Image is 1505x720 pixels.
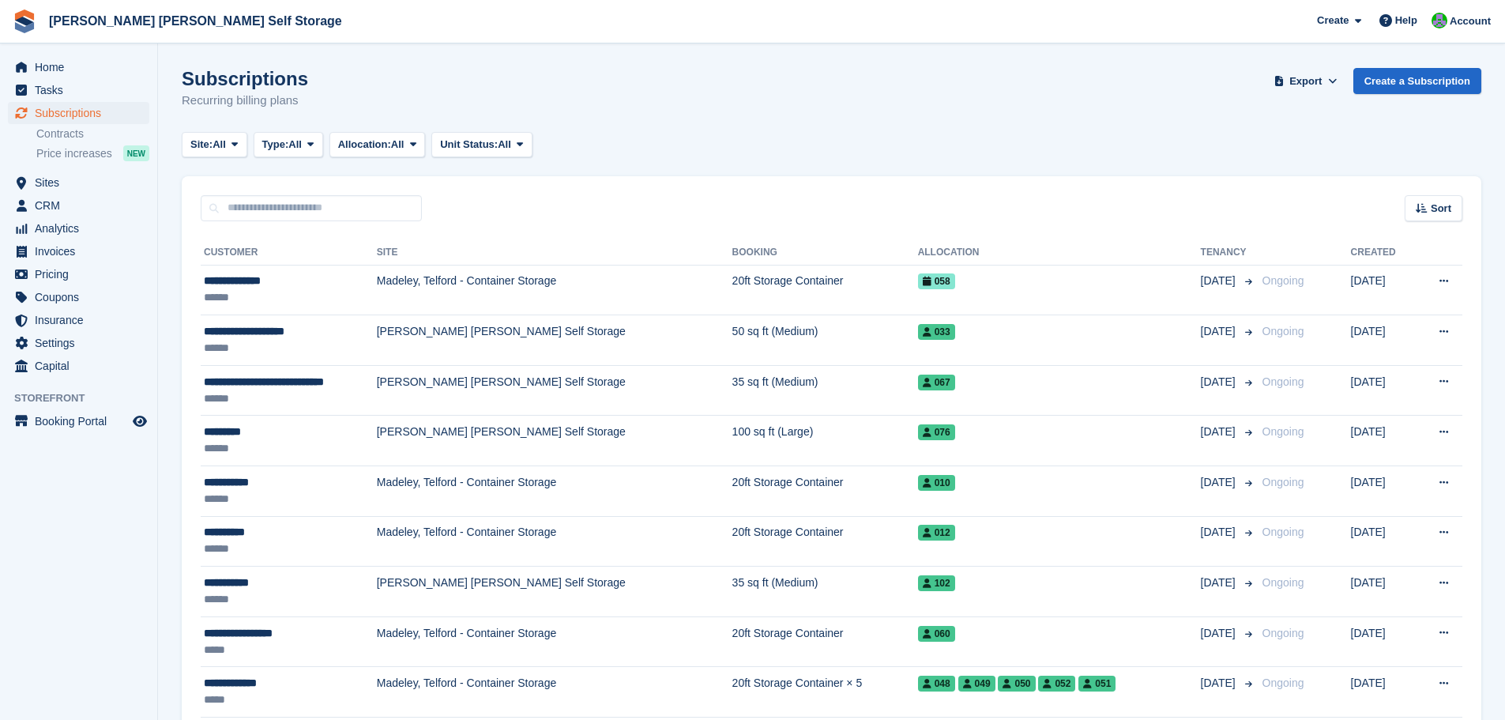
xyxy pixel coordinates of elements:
span: 033 [918,324,955,340]
span: 058 [918,273,955,289]
td: Madeley, Telford - Container Storage [377,466,732,517]
span: Invoices [35,240,130,262]
a: menu [8,355,149,377]
span: Ongoing [1262,627,1304,639]
td: 20ft Storage Container [732,616,918,667]
span: 076 [918,424,955,440]
span: CRM [35,194,130,217]
span: Price increases [36,146,112,161]
td: Madeley, Telford - Container Storage [377,616,732,667]
a: menu [8,263,149,285]
td: 50 sq ft (Medium) [732,315,918,366]
a: Create a Subscription [1353,68,1481,94]
h1: Subscriptions [182,68,308,89]
a: menu [8,102,149,124]
p: Recurring billing plans [182,92,308,110]
span: Ongoing [1262,677,1304,689]
span: Ongoing [1262,526,1304,538]
span: 050 [998,676,1035,692]
a: menu [8,286,149,308]
a: Price increases NEW [36,145,149,162]
span: Sort [1431,201,1451,217]
td: [DATE] [1351,265,1416,315]
span: Coupons [35,286,130,308]
td: [PERSON_NAME] [PERSON_NAME] Self Storage [377,567,732,617]
td: [DATE] [1351,466,1416,517]
span: 049 [958,676,995,692]
a: menu [8,410,149,432]
td: 20ft Storage Container [732,516,918,567]
span: Ongoing [1262,476,1304,488]
span: Subscriptions [35,102,130,124]
a: menu [8,56,149,78]
td: [DATE] [1351,365,1416,416]
td: 20ft Storage Container × 5 [732,667,918,718]
td: 35 sq ft (Medium) [732,567,918,617]
td: [PERSON_NAME] [PERSON_NAME] Self Storage [377,416,732,466]
span: Allocation: [338,137,391,153]
span: Booking Portal [35,410,130,432]
span: 060 [918,626,955,642]
td: [PERSON_NAME] [PERSON_NAME] Self Storage [377,315,732,366]
span: Sites [35,172,130,194]
td: [DATE] [1351,567,1416,617]
span: Capital [35,355,130,377]
button: Allocation: All [329,132,426,158]
span: Pricing [35,263,130,285]
span: Insurance [35,309,130,331]
th: Allocation [918,240,1201,266]
span: [DATE] [1201,424,1239,440]
a: menu [8,240,149,262]
span: Export [1289,74,1322,89]
img: stora-icon-8386f47178a22dfd0bd8f6a31ec36ba5ce8667c1dd55bd0f319d3a0aa187defe.svg [13,9,36,33]
span: Create [1317,13,1349,28]
th: Tenancy [1201,240,1256,266]
span: Ongoing [1262,325,1304,337]
a: [PERSON_NAME] [PERSON_NAME] Self Storage [43,8,348,34]
a: menu [8,194,149,217]
span: Tasks [35,79,130,101]
button: Unit Status: All [431,132,532,158]
a: menu [8,217,149,239]
th: Site [377,240,732,266]
span: All [498,137,511,153]
a: Preview store [130,412,149,431]
span: 010 [918,475,955,491]
td: Madeley, Telford - Container Storage [377,667,732,718]
td: [DATE] [1351,616,1416,667]
button: Site: All [182,132,247,158]
span: All [213,137,226,153]
span: [DATE] [1201,575,1239,591]
a: Contracts [36,126,149,141]
a: menu [8,79,149,101]
span: 052 [1038,676,1075,692]
span: 067 [918,375,955,390]
th: Booking [732,240,918,266]
span: Unit Status: [440,137,498,153]
td: 20ft Storage Container [732,265,918,315]
span: [DATE] [1201,273,1239,289]
td: [PERSON_NAME] [PERSON_NAME] Self Storage [377,365,732,416]
span: Ongoing [1262,274,1304,287]
td: Madeley, Telford - Container Storage [377,265,732,315]
td: [DATE] [1351,315,1416,366]
span: Analytics [35,217,130,239]
td: [DATE] [1351,667,1416,718]
span: Help [1395,13,1417,28]
span: Storefront [14,390,157,406]
td: Madeley, Telford - Container Storage [377,516,732,567]
span: 051 [1078,676,1116,692]
span: Ongoing [1262,425,1304,438]
span: Settings [35,332,130,354]
span: Type: [262,137,289,153]
button: Export [1271,68,1341,94]
div: NEW [123,145,149,161]
span: Ongoing [1262,576,1304,589]
span: [DATE] [1201,323,1239,340]
img: Tom Spickernell [1432,13,1447,28]
a: menu [8,332,149,354]
td: [DATE] [1351,416,1416,466]
span: All [391,137,404,153]
td: [DATE] [1351,516,1416,567]
span: All [288,137,302,153]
